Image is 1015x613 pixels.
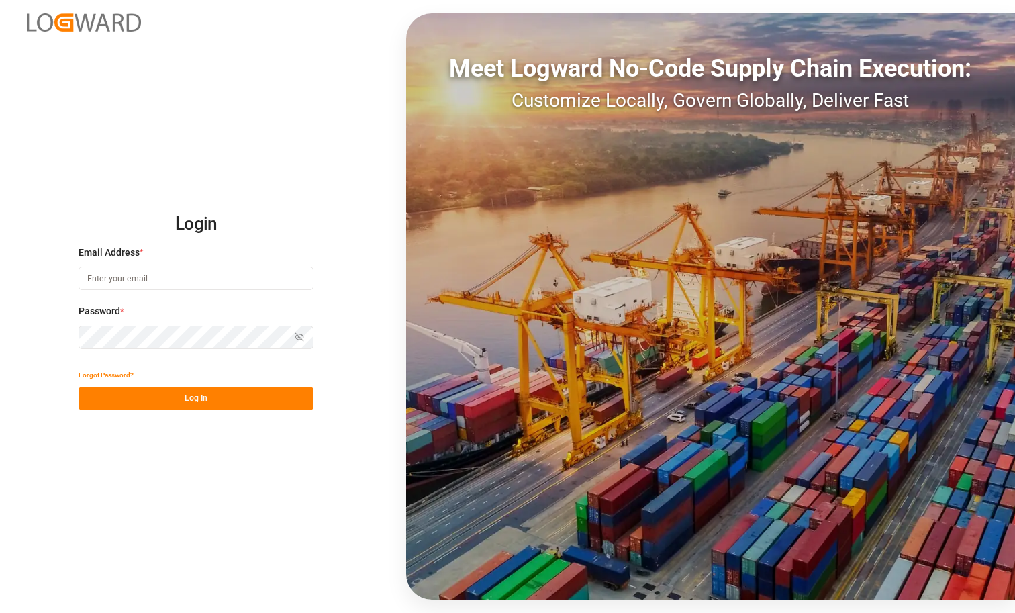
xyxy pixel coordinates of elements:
h2: Login [79,203,313,246]
div: Meet Logward No-Code Supply Chain Execution: [406,50,1015,87]
span: Password [79,304,120,318]
input: Enter your email [79,267,313,290]
img: Logward_new_orange.png [27,13,141,32]
div: Customize Locally, Govern Globally, Deliver Fast [406,87,1015,115]
button: Log In [79,387,313,410]
button: Forgot Password? [79,363,134,387]
span: Email Address [79,246,140,260]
